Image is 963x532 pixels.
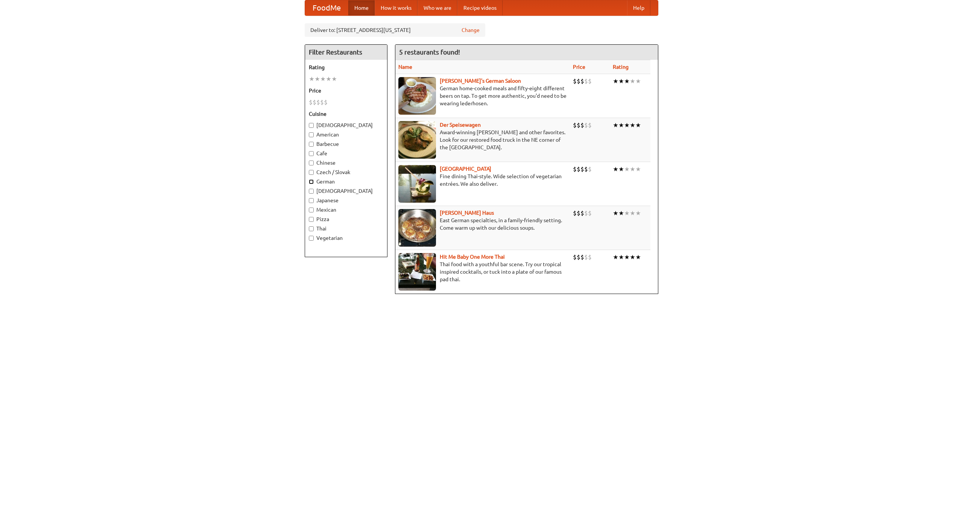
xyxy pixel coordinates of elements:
a: Change [462,26,480,34]
li: ★ [630,209,635,217]
li: $ [320,98,324,106]
li: $ [584,121,588,129]
input: [DEMOGRAPHIC_DATA] [309,189,314,194]
img: esthers.jpg [398,77,436,115]
label: Vegetarian [309,234,383,242]
li: $ [580,253,584,261]
li: ★ [331,75,337,83]
label: Cafe [309,150,383,157]
img: speisewagen.jpg [398,121,436,159]
input: Czech / Slovak [309,170,314,175]
li: ★ [613,209,618,217]
li: $ [573,77,577,85]
li: $ [577,121,580,129]
label: Barbecue [309,140,383,148]
li: $ [573,253,577,261]
a: Help [627,0,650,15]
a: Recipe videos [457,0,503,15]
li: ★ [618,253,624,261]
li: $ [580,121,584,129]
a: Rating [613,64,629,70]
label: American [309,131,383,138]
li: ★ [309,75,314,83]
li: $ [580,165,584,173]
p: Fine dining Thai-style. Wide selection of vegetarian entrées. We also deliver. [398,173,567,188]
input: Chinese [309,161,314,165]
label: Chinese [309,159,383,167]
li: ★ [635,209,641,217]
b: [PERSON_NAME] Haus [440,210,494,216]
li: $ [588,165,592,173]
img: babythai.jpg [398,253,436,291]
a: Der Speisewagen [440,122,481,128]
a: Who we are [418,0,457,15]
label: Japanese [309,197,383,204]
li: ★ [624,165,630,173]
li: $ [324,98,328,106]
input: Japanese [309,198,314,203]
label: [DEMOGRAPHIC_DATA] [309,187,383,195]
li: $ [573,165,577,173]
li: ★ [624,77,630,85]
li: $ [577,165,580,173]
p: Award-winning [PERSON_NAME] and other favorites. Look for our restored food truck in the NE corne... [398,129,567,151]
h4: Filter Restaurants [305,45,387,60]
input: [DEMOGRAPHIC_DATA] [309,123,314,128]
b: Hit Me Baby One More Thai [440,254,505,260]
li: $ [577,253,580,261]
li: $ [584,165,588,173]
li: ★ [624,121,630,129]
p: German home-cooked meals and fifty-eight different beers on tap. To get more authentic, you'd nee... [398,85,567,107]
div: Deliver to: [STREET_ADDRESS][US_STATE] [305,23,485,37]
li: ★ [635,253,641,261]
label: Thai [309,225,383,232]
input: Barbecue [309,142,314,147]
li: $ [588,121,592,129]
a: Name [398,64,412,70]
label: Pizza [309,215,383,223]
img: kohlhaus.jpg [398,209,436,247]
li: $ [577,209,580,217]
input: Cafe [309,151,314,156]
li: ★ [613,253,618,261]
input: Vegetarian [309,236,314,241]
a: [GEOGRAPHIC_DATA] [440,166,491,172]
input: German [309,179,314,184]
a: Price [573,64,585,70]
li: ★ [618,209,624,217]
li: $ [580,77,584,85]
li: ★ [630,77,635,85]
li: $ [577,77,580,85]
a: Home [348,0,375,15]
b: [PERSON_NAME]'s German Saloon [440,78,521,84]
li: $ [588,253,592,261]
li: $ [309,98,313,106]
img: satay.jpg [398,165,436,203]
h5: Cuisine [309,110,383,118]
p: East German specialties, in a family-friendly setting. Come warm up with our delicious soups. [398,217,567,232]
p: Thai food with a youthful bar scene. Try our tropical inspired cocktails, or tuck into a plate of... [398,261,567,283]
li: ★ [630,165,635,173]
li: $ [580,209,584,217]
h5: Rating [309,64,383,71]
label: German [309,178,383,185]
li: ★ [630,253,635,261]
ng-pluralize: 5 restaurants found! [399,49,460,56]
li: $ [584,77,588,85]
li: $ [584,253,588,261]
li: ★ [618,165,624,173]
input: Mexican [309,208,314,212]
li: ★ [635,77,641,85]
li: ★ [635,121,641,129]
a: FoodMe [305,0,348,15]
a: How it works [375,0,418,15]
li: ★ [320,75,326,83]
li: ★ [624,253,630,261]
li: $ [588,77,592,85]
li: ★ [618,121,624,129]
label: Mexican [309,206,383,214]
input: American [309,132,314,137]
li: ★ [618,77,624,85]
li: ★ [314,75,320,83]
